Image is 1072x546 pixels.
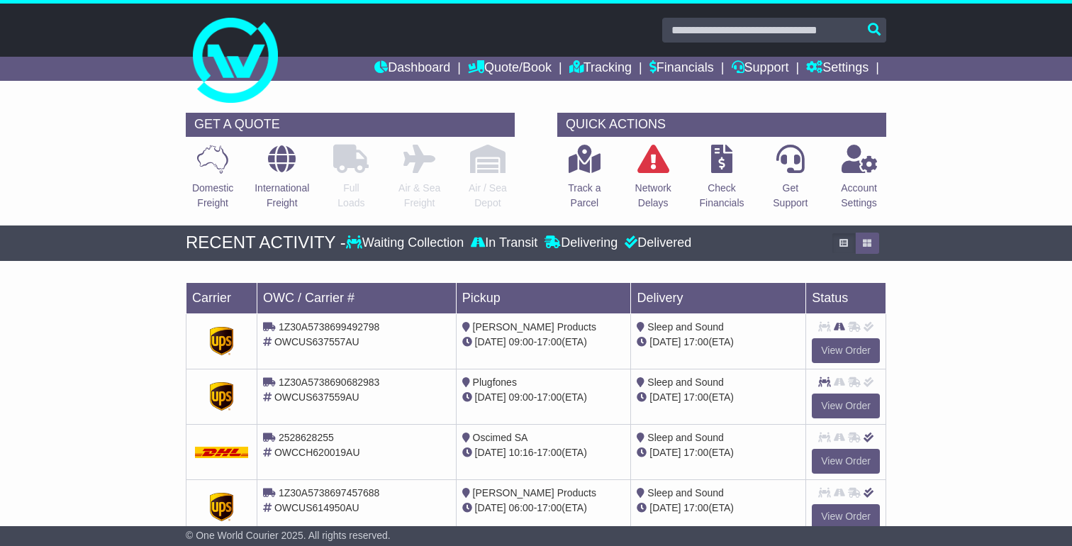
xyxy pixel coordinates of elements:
[637,445,800,460] div: (ETA)
[257,282,457,313] td: OWC / Carrier #
[274,447,360,458] span: OWCCH620019AU
[186,113,515,137] div: GET A QUOTE
[509,447,534,458] span: 10:16
[537,391,562,403] span: 17:00
[621,235,691,251] div: Delivered
[473,377,517,388] span: Plugfones
[647,377,723,388] span: Sleep and Sound
[279,377,379,388] span: 1Z30A5738690682983
[812,504,880,529] a: View Order
[467,235,541,251] div: In Transit
[192,181,233,211] p: Domestic Freight
[683,336,708,347] span: 17:00
[333,181,369,211] p: Full Loads
[274,502,359,513] span: OWCUS614950AU
[254,144,310,218] a: InternationalFreight
[374,57,450,81] a: Dashboard
[647,432,723,443] span: Sleep and Sound
[475,447,506,458] span: [DATE]
[537,336,562,347] span: 17:00
[509,336,534,347] span: 09:00
[509,502,534,513] span: 06:00
[635,144,672,218] a: NetworkDelays
[469,181,507,211] p: Air / Sea Depot
[649,447,681,458] span: [DATE]
[346,235,467,251] div: Waiting Collection
[473,321,596,333] span: [PERSON_NAME] Products
[649,336,681,347] span: [DATE]
[649,57,714,81] a: Financials
[462,390,625,405] div: - (ETA)
[537,502,562,513] span: 17:00
[812,338,880,363] a: View Order
[683,447,708,458] span: 17:00
[635,181,671,211] p: Network Delays
[475,336,506,347] span: [DATE]
[683,391,708,403] span: 17:00
[772,144,808,218] a: GetSupport
[462,445,625,460] div: - (ETA)
[773,181,808,211] p: Get Support
[473,487,596,498] span: [PERSON_NAME] Products
[279,487,379,498] span: 1Z30A5738697457688
[537,447,562,458] span: 17:00
[812,394,880,418] a: View Order
[649,502,681,513] span: [DATE]
[191,144,234,218] a: DomesticFreight
[806,57,869,81] a: Settings
[699,181,744,211] p: Check Financials
[541,235,621,251] div: Delivering
[568,181,601,211] p: Track a Parcel
[840,144,878,218] a: AccountSettings
[683,502,708,513] span: 17:00
[647,487,723,498] span: Sleep and Sound
[279,321,379,333] span: 1Z30A5738699492798
[186,233,346,253] div: RECENT ACTIVITY -
[637,501,800,516] div: (ETA)
[186,530,391,541] span: © One World Courier 2025. All rights reserved.
[637,390,800,405] div: (ETA)
[210,382,234,411] img: GetCarrierServiceDarkLogo
[210,327,234,355] img: GetCarrierServiceDarkLogo
[475,391,506,403] span: [DATE]
[462,335,625,350] div: - (ETA)
[637,335,800,350] div: (ETA)
[631,282,806,313] td: Delivery
[567,144,601,218] a: Track aParcel
[841,181,877,211] p: Account Settings
[569,57,632,81] a: Tracking
[398,181,440,211] p: Air & Sea Freight
[475,502,506,513] span: [DATE]
[456,282,631,313] td: Pickup
[698,144,744,218] a: CheckFinancials
[210,493,234,521] img: GetCarrierServiceDarkLogo
[274,336,359,347] span: OWCUS637557AU
[462,501,625,516] div: - (ETA)
[557,113,886,137] div: QUICK ACTIONS
[732,57,789,81] a: Support
[186,282,257,313] td: Carrier
[468,57,552,81] a: Quote/Book
[274,391,359,403] span: OWCUS637559AU
[806,282,886,313] td: Status
[509,391,534,403] span: 09:00
[812,449,880,474] a: View Order
[279,432,334,443] span: 2528628255
[649,391,681,403] span: [DATE]
[647,321,723,333] span: Sleep and Sound
[255,181,309,211] p: International Freight
[473,432,528,443] span: Oscimed SA
[195,447,248,458] img: DHL.png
